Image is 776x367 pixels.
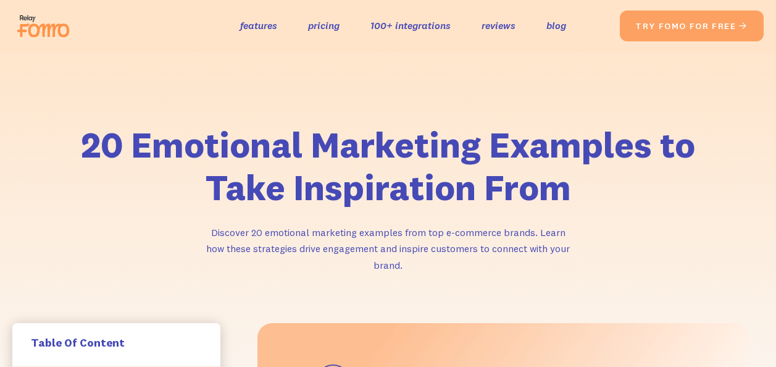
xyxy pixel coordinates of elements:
[203,224,574,274] p: Discover 20 emotional marketing examples from top e-commerce brands. Learn how these strategies d...
[546,17,566,35] a: blog
[482,17,515,35] a: reviews
[31,335,202,350] h5: Table Of Content
[240,17,277,35] a: features
[73,124,703,209] h1: 20 Emotional Marketing Examples to Take Inspiration From
[370,17,451,35] a: 100+ integrations
[308,17,340,35] a: pricing
[738,20,748,32] span: 
[620,11,764,41] a: try fomo for free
